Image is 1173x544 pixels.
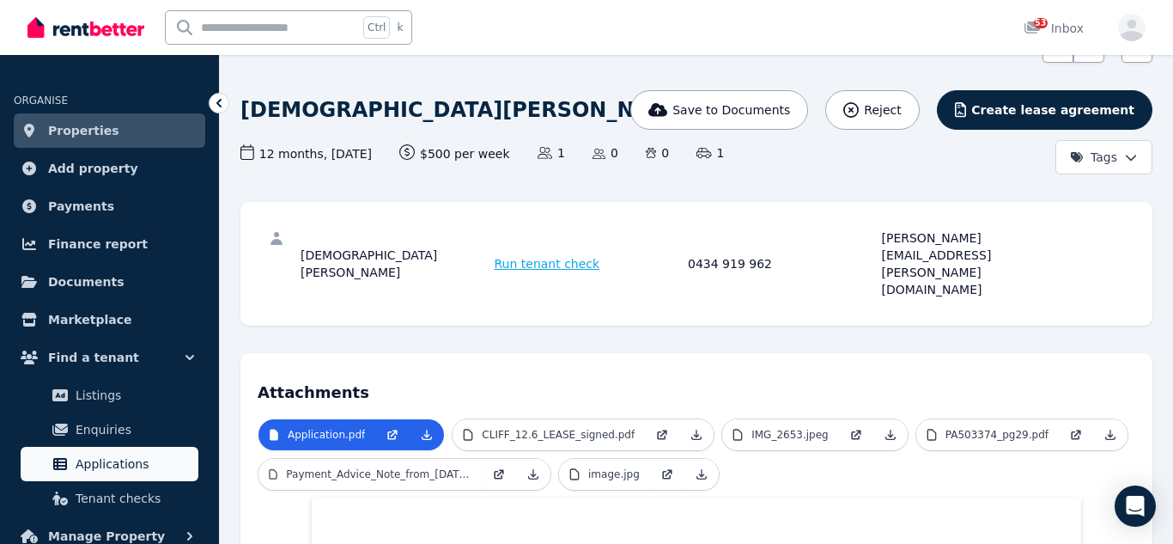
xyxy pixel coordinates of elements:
a: Payments [14,189,205,223]
a: Application.pdf [258,419,375,450]
span: Tenant checks [76,488,191,509]
span: Listings [76,385,191,406]
a: Open in new Tab [1059,419,1093,450]
a: Properties [14,113,205,148]
span: Finance report [48,234,148,254]
span: 1 [538,144,565,162]
button: Save to Documents [630,90,809,130]
a: Download Attachment [873,419,908,450]
p: PA503374_pg29.pdf [945,428,1048,442]
span: 0 [593,144,618,162]
span: 0 [646,144,669,162]
a: Payment_Advice_Note_from_[DATE].PDF [258,459,482,490]
a: Open in new Tab [645,419,679,450]
span: Applications [76,454,191,474]
span: Properties [48,120,119,141]
button: Find a tenant [14,340,205,375]
span: Enquiries [76,419,191,440]
p: Payment_Advice_Note_from_[DATE].PDF [286,468,471,481]
a: Open in new Tab [482,459,516,490]
a: Enquiries [21,413,198,447]
div: Open Intercom Messenger [1115,486,1156,527]
a: Download Attachment [516,459,550,490]
span: 1 [696,144,724,162]
a: CLIFF_12.6_LEASE_signed.pdf [453,419,645,450]
span: 12 months , [DATE] [240,144,372,162]
span: Documents [48,272,125,292]
div: [DEMOGRAPHIC_DATA][PERSON_NAME] [301,229,489,298]
h1: [DEMOGRAPHIC_DATA][PERSON_NAME] [240,96,694,124]
span: Run tenant check [495,255,600,272]
span: Add property [48,158,138,179]
span: Tags [1070,149,1117,166]
a: Open in new Tab [375,419,410,450]
button: Reject [825,90,919,130]
a: Download Attachment [679,419,714,450]
span: ORGANISE [14,95,68,107]
a: Marketplace [14,303,205,337]
a: Download Attachment [1093,419,1127,450]
div: 0434 919 962 [688,229,877,298]
span: k [397,21,403,34]
a: Download Attachment [684,459,719,490]
span: Payments [48,196,114,217]
span: Create lease agreement [971,101,1134,119]
a: Tenant checks [21,481,198,516]
p: IMG_2653.jpeg [751,428,829,442]
span: Save to Documents [672,101,790,119]
button: Tags [1055,140,1152,174]
div: [PERSON_NAME][EMAIL_ADDRESS][PERSON_NAME][DOMAIN_NAME] [882,229,1071,298]
a: Open in new Tab [650,459,684,490]
a: Listings [21,378,198,413]
a: PA503374_pg29.pdf [916,419,1059,450]
span: $500 per week [399,144,510,162]
p: Application.pdf [288,428,365,442]
a: IMG_2653.jpeg [722,419,839,450]
img: RentBetter [27,15,144,40]
a: Open in new Tab [839,419,873,450]
a: Finance report [14,227,205,261]
div: Inbox [1024,20,1084,37]
span: Reject [864,101,901,119]
button: Create lease agreement [937,90,1152,130]
span: Ctrl [363,16,390,39]
span: 53 [1034,18,1048,28]
a: Download Attachment [410,419,444,450]
a: Add property [14,151,205,186]
p: CLIFF_12.6_LEASE_signed.pdf [482,428,635,442]
a: image.jpg [559,459,650,490]
p: image.jpg [588,468,640,481]
a: Documents [14,265,205,299]
span: Find a tenant [48,347,139,368]
h4: Attachments [258,370,1135,405]
a: Applications [21,447,198,481]
span: Marketplace [48,309,131,330]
